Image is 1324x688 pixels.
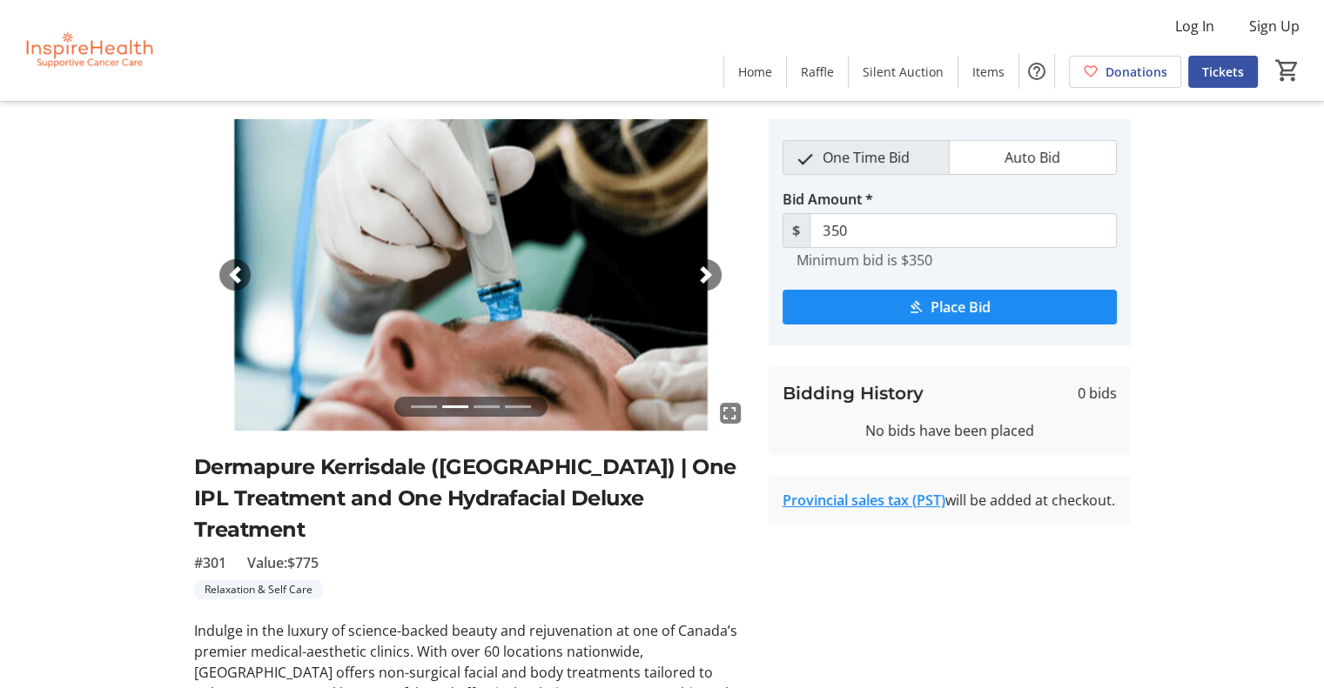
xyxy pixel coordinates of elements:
a: Tickets [1188,56,1258,88]
a: Provincial sales tax (PST) [783,491,945,510]
tr-label-badge: Relaxation & Self Care [194,580,323,599]
span: Log In [1175,16,1214,37]
button: Sign Up [1235,12,1314,40]
button: Place Bid [783,290,1117,324]
mat-icon: fullscreen [720,403,741,424]
img: Image [194,119,748,431]
div: No bids have been placed [783,420,1117,441]
span: $ [783,213,810,248]
span: Auto Bid [994,141,1071,174]
span: One Time Bid [812,141,920,174]
span: #301 [194,552,226,573]
span: Sign Up [1249,16,1300,37]
button: Cart [1272,55,1303,86]
a: Home [724,56,786,88]
span: Tickets [1202,63,1244,81]
span: Items [972,63,1005,81]
div: will be added at checkout. [783,490,1117,511]
a: Raffle [787,56,848,88]
a: Items [958,56,1018,88]
span: Home [738,63,772,81]
span: Raffle [801,63,834,81]
label: Bid Amount * [783,189,873,210]
h2: Dermapure Kerrisdale ([GEOGRAPHIC_DATA]) | One IPL Treatment and One Hydrafacial Deluxe Treatment [194,451,748,545]
span: Place Bid [931,297,991,317]
button: Help [1019,54,1054,89]
span: Silent Auction [863,63,944,81]
span: Donations [1106,63,1167,81]
tr-hint: Minimum bid is $350 [796,251,932,269]
img: InspireHealth Supportive Cancer Care's Logo [10,7,165,94]
a: Donations [1069,56,1181,88]
a: Silent Auction [849,56,958,88]
h3: Bidding History [783,380,924,406]
span: Value: $775 [247,552,319,573]
span: 0 bids [1078,383,1117,404]
button: Log In [1161,12,1228,40]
